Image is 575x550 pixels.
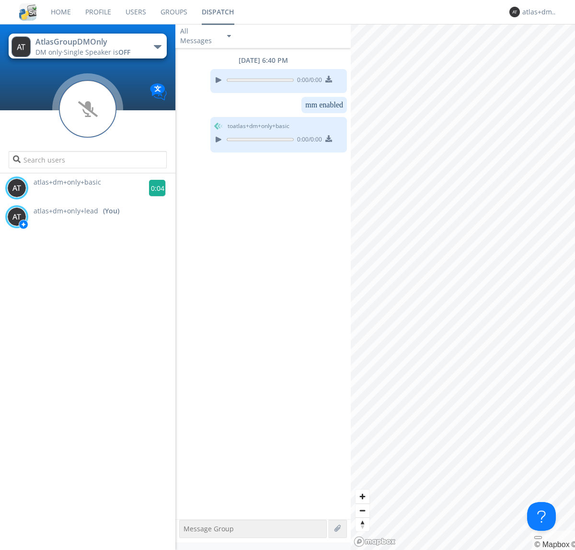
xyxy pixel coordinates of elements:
span: to atlas+dm+only+basic [228,122,289,130]
img: download media button [325,135,332,142]
a: Mapbox [534,540,569,549]
span: Zoom out [356,504,369,517]
button: Zoom out [356,503,369,517]
span: Single Speaker is [64,47,130,57]
span: atlas+dm+only+lead [34,206,98,216]
div: (You) [103,206,119,216]
div: atlas+dm+only+lead [522,7,558,17]
span: 0:00 / 0:00 [294,135,322,146]
img: 373638.png [509,7,520,17]
div: [DATE] 6:40 PM [175,56,351,65]
img: Translation enabled [150,83,167,100]
img: 373638.png [7,178,26,198]
img: download media button [325,76,332,82]
div: DM only · [35,47,143,57]
button: Zoom in [356,490,369,503]
input: Search users [9,151,166,168]
dc-p: mm enabled [305,101,343,109]
span: OFF [118,47,130,57]
button: AtlasGroupDMOnlyDM only·Single Speaker isOFF [9,34,166,59]
img: 373638.png [11,36,31,57]
a: Mapbox logo [354,536,396,547]
span: 0:00 / 0:00 [294,76,322,86]
button: Toggle attribution [534,536,542,539]
img: cddb5a64eb264b2086981ab96f4c1ba7 [19,3,36,21]
span: Reset bearing to north [356,518,369,531]
img: 373638.png [7,207,26,226]
div: AtlasGroupDMOnly [35,36,143,47]
img: caret-down-sm.svg [227,35,231,37]
div: All Messages [180,26,218,46]
span: atlas+dm+only+basic [34,177,101,187]
iframe: Toggle Customer Support [527,502,556,531]
button: Reset bearing to north [356,517,369,531]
